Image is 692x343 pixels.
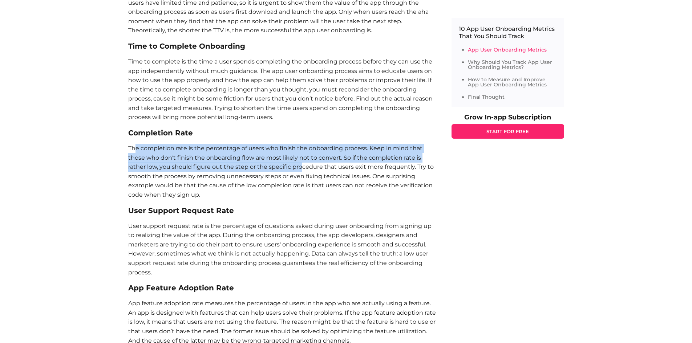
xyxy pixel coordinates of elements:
a: Final Thought [468,94,505,100]
b: App Feature Adoption Rate [128,283,234,292]
b: Completion Rate [128,128,193,137]
b: User Support Request Rate [128,206,234,215]
a: Why Should You Track App User Onboarding Metrics? [468,59,552,70]
b: Time to Complete Onboarding [128,42,245,50]
p: 10 App User Onboarding Metrics That You Should Track [459,25,557,40]
a: START FOR FREE [452,124,564,139]
p: Grow In-app Subscription [452,114,564,121]
a: App User Onboarding Metrics [468,46,547,53]
p: The completion rate is the percentage of users who finish the onboarding process. Keep in mind th... [128,144,437,200]
p: Time to complete is the time a user spends completing the onboarding process before they can use ... [128,57,437,122]
p: User support request rate is the percentage of questions asked during user onboarding from signin... [128,221,437,277]
a: How to Measure and Improve App User Onboarding Metrics [468,76,547,88]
